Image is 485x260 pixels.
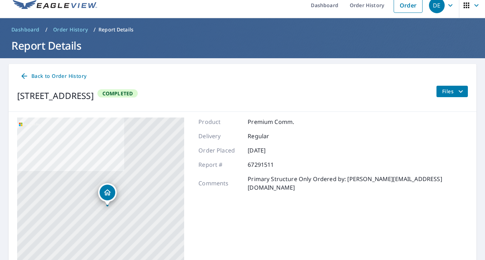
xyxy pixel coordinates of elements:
p: Delivery [198,132,241,140]
p: Regular [248,132,291,140]
span: Files [442,87,465,96]
a: Order History [50,24,91,35]
p: 67291511 [248,160,291,169]
p: [DATE] [248,146,291,155]
span: Back to Order History [20,72,86,81]
p: Primary Structure Only Ordered by: [PERSON_NAME][EMAIL_ADDRESS][DOMAIN_NAME] [248,175,468,192]
p: Report # [198,160,241,169]
p: Product [198,117,241,126]
p: Comments [198,179,241,187]
h1: Report Details [9,38,476,53]
p: Report Details [98,26,133,33]
p: Premium Comm. [248,117,294,126]
div: Dropped pin, building 1, Residential property, 203 Gum Springs Road Longview, TX 75602 [98,183,117,205]
li: / [45,25,47,34]
span: Dashboard [11,26,40,33]
button: filesDropdownBtn-67291511 [436,86,468,97]
li: / [94,25,96,34]
nav: breadcrumb [9,24,476,35]
span: Order History [53,26,88,33]
div: [STREET_ADDRESS] [17,89,94,102]
span: Completed [98,90,137,97]
a: Dashboard [9,24,42,35]
p: Order Placed [198,146,241,155]
a: Back to Order History [17,70,89,83]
